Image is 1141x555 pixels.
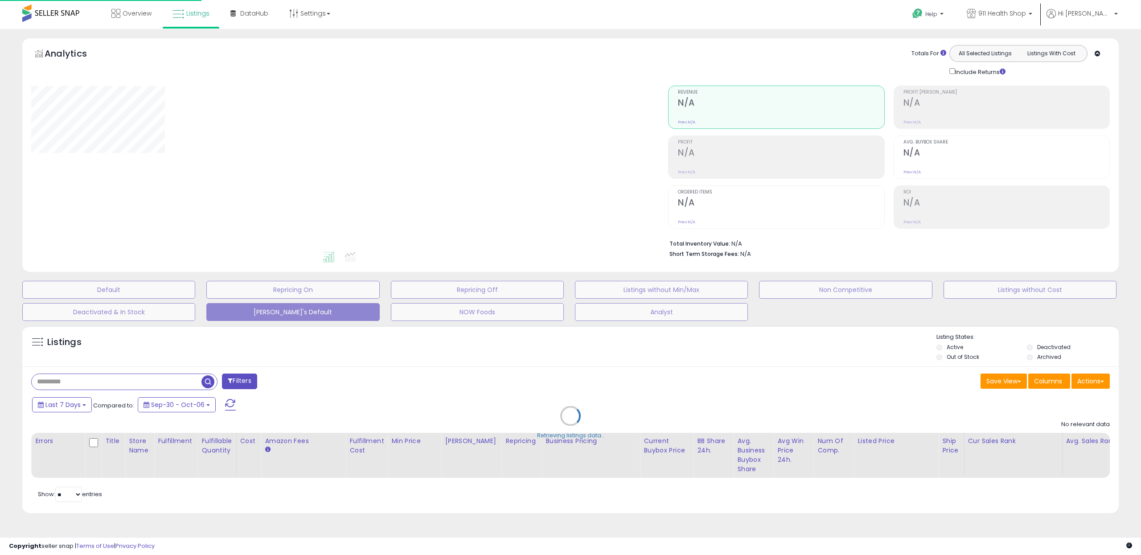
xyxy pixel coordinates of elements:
[669,238,1103,248] li: N/A
[678,148,884,160] h2: N/A
[206,303,379,321] button: [PERSON_NAME]'s Default
[905,1,952,29] a: Help
[678,190,884,195] span: Ordered Items
[240,9,268,18] span: DataHub
[944,281,1116,299] button: Listings without Cost
[1058,9,1112,18] span: Hi [PERSON_NAME]
[678,140,884,145] span: Profit
[22,281,195,299] button: Default
[669,240,730,247] b: Total Inventory Value:
[903,190,1109,195] span: ROI
[740,250,751,258] span: N/A
[9,542,41,550] strong: Copyright
[903,98,1109,110] h2: N/A
[678,169,695,175] small: Prev: N/A
[678,219,695,225] small: Prev: N/A
[206,281,379,299] button: Repricing On
[115,542,155,550] a: Privacy Policy
[943,66,1016,77] div: Include Returns
[123,9,152,18] span: Overview
[903,169,921,175] small: Prev: N/A
[912,8,923,19] i: Get Help
[575,303,748,321] button: Analyst
[9,542,155,551] div: seller snap | |
[76,542,114,550] a: Terms of Use
[903,90,1109,95] span: Profit [PERSON_NAME]
[678,197,884,210] h2: N/A
[952,48,1018,59] button: All Selected Listings
[903,119,921,125] small: Prev: N/A
[1047,9,1118,29] a: Hi [PERSON_NAME]
[911,49,946,58] div: Totals For
[978,9,1026,18] span: 911 Health Shop
[186,9,209,18] span: Listings
[678,119,695,125] small: Prev: N/A
[925,10,937,18] span: Help
[759,281,932,299] button: Non Competitive
[903,219,921,225] small: Prev: N/A
[391,303,564,321] button: NOW Foods
[669,250,739,258] b: Short Term Storage Fees:
[537,432,604,440] div: Retrieving listings data..
[45,47,104,62] h5: Analytics
[903,148,1109,160] h2: N/A
[575,281,748,299] button: Listings without Min/Max
[391,281,564,299] button: Repricing Off
[1018,48,1084,59] button: Listings With Cost
[903,197,1109,210] h2: N/A
[903,140,1109,145] span: Avg. Buybox Share
[678,98,884,110] h2: N/A
[22,303,195,321] button: Deactivated & In Stock
[678,90,884,95] span: Revenue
